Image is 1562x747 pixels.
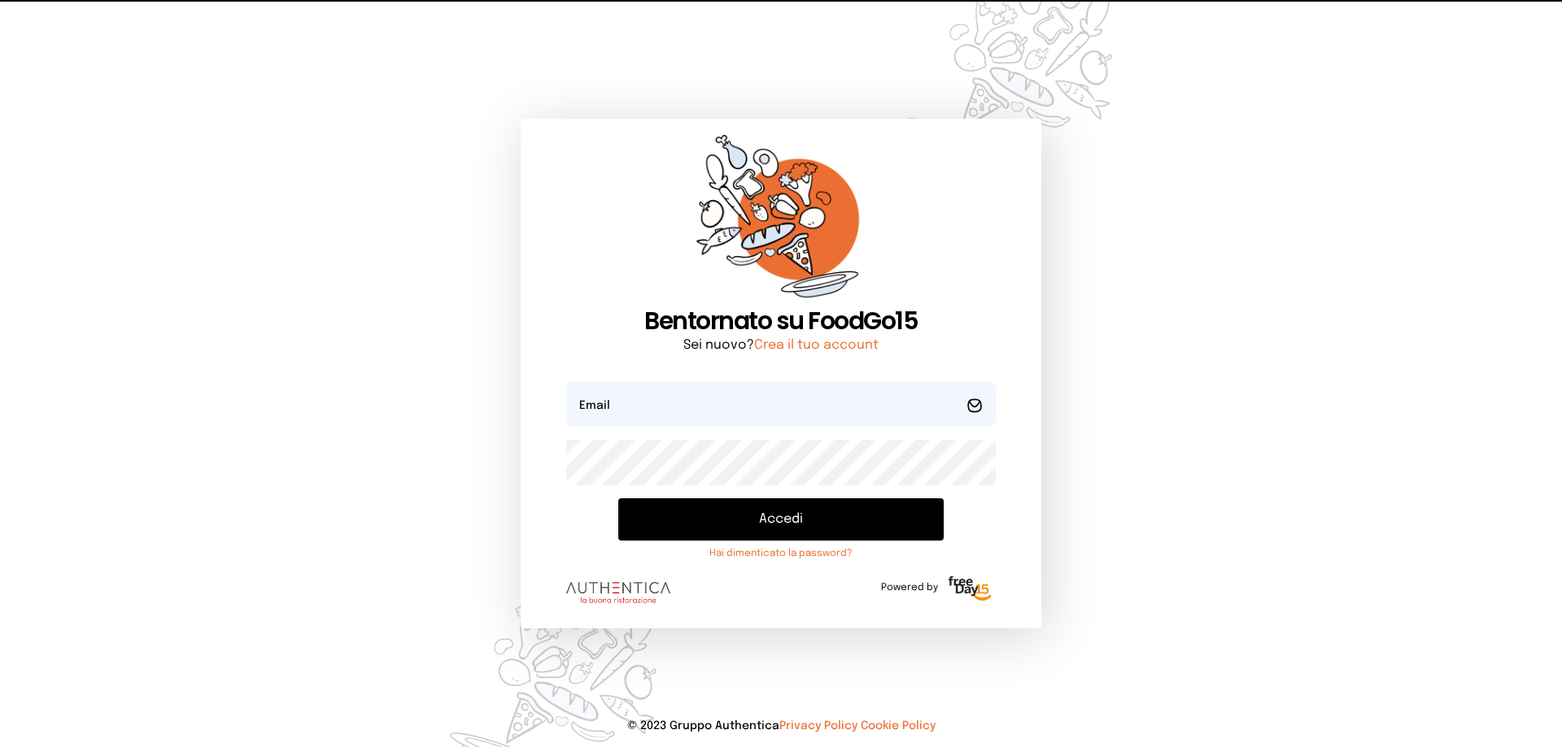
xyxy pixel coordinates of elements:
img: sticker-orange.65babaf.png [696,135,866,306]
p: Sei nuovo? [566,336,996,355]
h1: Bentornato su FoodGo15 [566,306,996,336]
button: Accedi [618,498,944,541]
p: © 2023 Gruppo Authentica [26,718,1536,734]
span: Powered by [881,581,938,594]
img: logo-freeday.3e08031.png [945,573,996,606]
img: logo.8f33a47.png [566,582,670,603]
a: Hai dimenticato la password? [618,547,944,560]
a: Cookie Policy [861,720,936,732]
a: Crea il tuo account [754,338,879,352]
a: Privacy Policy [779,720,857,732]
